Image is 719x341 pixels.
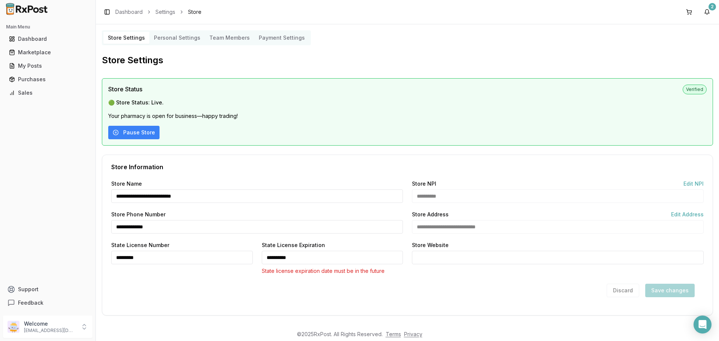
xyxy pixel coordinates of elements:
[155,8,175,16] a: Settings
[412,181,436,186] label: Store NPI
[262,243,325,248] label: State License Expiration
[412,212,449,217] label: Store Address
[6,86,90,100] a: Sales
[6,24,90,30] h2: Main Menu
[9,89,87,97] div: Sales
[111,181,142,186] label: Store Name
[108,126,160,139] button: Pause Store
[103,32,149,44] button: Store Settings
[24,320,76,328] p: Welcome
[254,32,309,44] button: Payment Settings
[3,296,92,310] button: Feedback
[108,112,707,120] p: Your pharmacy is open for business—happy trading!
[6,73,90,86] a: Purchases
[9,49,87,56] div: Marketplace
[6,32,90,46] a: Dashboard
[111,164,704,170] div: Store Information
[3,60,92,72] button: My Posts
[412,243,449,248] label: Store Website
[3,46,92,58] button: Marketplace
[188,8,201,16] span: Store
[9,35,87,43] div: Dashboard
[404,331,422,337] a: Privacy
[115,8,201,16] nav: breadcrumb
[108,85,142,94] span: Store Status
[24,328,76,334] p: [EMAIL_ADDRESS][DOMAIN_NAME]
[6,46,90,59] a: Marketplace
[6,59,90,73] a: My Posts
[262,267,403,275] p: State license expiration date must be in the future
[386,331,401,337] a: Terms
[3,33,92,45] button: Dashboard
[9,62,87,70] div: My Posts
[205,32,254,44] button: Team Members
[3,283,92,296] button: Support
[149,32,205,44] button: Personal Settings
[108,99,707,106] p: 🟢 Store Status: Live.
[3,87,92,99] button: Sales
[7,321,19,333] img: User avatar
[9,76,87,83] div: Purchases
[18,299,43,307] span: Feedback
[102,54,713,66] h2: Store Settings
[683,85,707,94] span: Verified
[111,243,169,248] label: State License Number
[694,316,712,334] div: Open Intercom Messenger
[3,3,51,15] img: RxPost Logo
[111,212,166,217] label: Store Phone Number
[115,8,143,16] a: Dashboard
[701,6,713,18] button: 2
[3,73,92,85] button: Purchases
[709,3,716,10] div: 2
